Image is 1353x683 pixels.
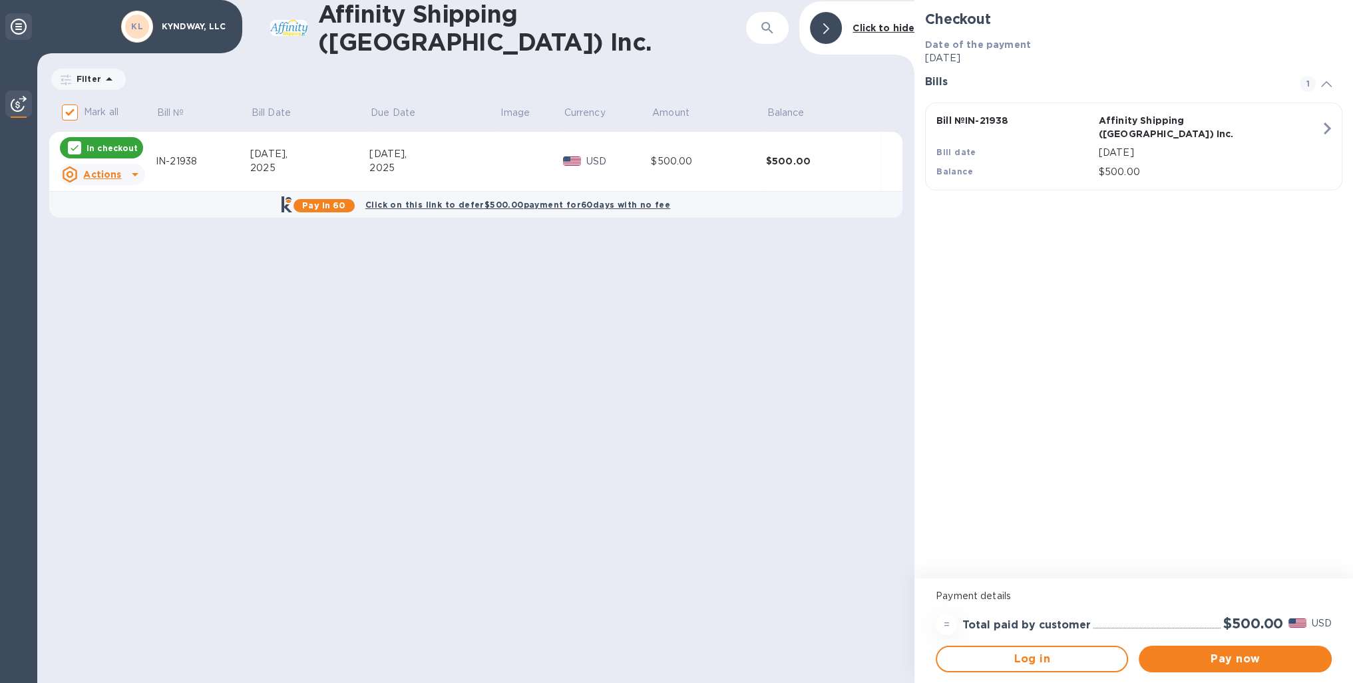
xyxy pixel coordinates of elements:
[365,200,670,210] b: Click on this link to defer $500.00 payment for 60 days with no fee
[1223,615,1283,632] h2: $500.00
[252,106,291,120] p: Bill Date
[925,51,1342,65] p: [DATE]
[84,105,118,119] p: Mark all
[651,154,765,168] div: $500.00
[1288,618,1306,628] img: USD
[1300,76,1316,92] span: 1
[83,169,121,180] u: Actions
[371,106,415,120] p: Due Date
[157,106,202,120] span: Bill №
[767,106,805,120] p: Balance
[925,39,1031,50] b: Date of the payment
[302,200,345,210] b: Pay in 60
[936,589,1332,603] p: Payment details
[1312,616,1332,630] p: USD
[500,106,530,120] p: Image
[652,106,689,120] p: Amount
[71,73,101,85] p: Filter
[1149,651,1320,667] span: Pay now
[936,614,957,635] div: =
[252,106,308,120] span: Bill Date
[962,619,1091,632] h3: Total paid by customer
[563,156,581,166] img: USD
[371,106,433,120] span: Due Date
[162,22,228,31] p: KYNDWAY, LLC
[853,23,914,33] b: Click to hide
[767,106,822,120] span: Balance
[156,154,250,168] div: IN-21938
[586,154,652,168] p: USD
[925,76,1284,89] h3: Bills
[948,651,1116,667] span: Log in
[1099,114,1256,140] p: Affinity Shipping ([GEOGRAPHIC_DATA]) Inc.
[131,21,143,31] b: KL
[936,114,1093,127] p: Bill № IN-21938
[369,147,499,161] div: [DATE],
[1099,165,1320,179] p: $500.00
[925,11,1342,27] h2: Checkout
[250,161,369,175] div: 2025
[369,161,499,175] div: 2025
[652,106,707,120] span: Amount
[1099,146,1320,160] p: [DATE]
[936,166,973,176] b: Balance
[1139,646,1331,672] button: Pay now
[936,646,1128,672] button: Log in
[157,106,184,120] p: Bill №
[87,142,138,154] p: In checkout
[564,106,606,120] p: Currency
[250,147,369,161] div: [DATE],
[936,147,976,157] b: Bill date
[766,154,881,168] div: $500.00
[925,103,1342,190] button: Bill №IN-21938Affinity Shipping ([GEOGRAPHIC_DATA]) Inc.Bill date[DATE]Balance$500.00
